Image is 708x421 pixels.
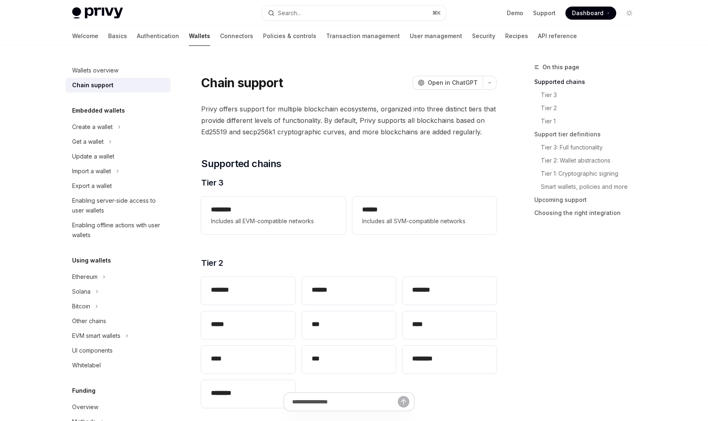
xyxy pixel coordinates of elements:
[66,400,170,414] a: Overview
[541,154,642,167] a: Tier 2: Wallet abstractions
[507,9,523,17] a: Demo
[505,26,528,46] a: Recipes
[66,343,170,358] a: UI components
[72,137,104,147] div: Get a wallet
[533,9,556,17] a: Support
[72,66,118,75] div: Wallets overview
[352,197,497,234] a: **** *Includes all SVM-compatible networks
[189,26,210,46] a: Wallets
[413,76,483,90] button: Open in ChatGPT
[534,128,642,141] a: Support tier definitions
[220,26,253,46] a: Connectors
[72,301,90,311] div: Bitcoin
[66,358,170,373] a: Whitelabel
[432,10,441,16] span: ⌘ K
[72,331,120,341] div: EVM smart wallets
[72,402,98,412] div: Overview
[534,75,642,88] a: Supported chains
[66,78,170,93] a: Chain support
[263,26,316,46] a: Policies & controls
[428,79,478,87] span: Open in ChatGPT
[565,7,616,20] a: Dashboard
[534,193,642,206] a: Upcoming support
[108,26,127,46] a: Basics
[72,166,111,176] div: Import a wallet
[72,152,114,161] div: Update a wallet
[410,26,462,46] a: User management
[201,257,223,269] span: Tier 2
[201,177,223,188] span: Tier 3
[72,256,111,265] h5: Using wallets
[201,103,497,138] span: Privy offers support for multiple blockchain ecosystems, organized into three distinct tiers that...
[472,26,495,46] a: Security
[72,80,113,90] div: Chain support
[541,115,642,128] a: Tier 1
[572,9,604,17] span: Dashboard
[72,386,95,396] h5: Funding
[541,102,642,115] a: Tier 2
[66,63,170,78] a: Wallets overview
[538,26,577,46] a: API reference
[623,7,636,20] button: Toggle dark mode
[541,180,642,193] a: Smart wallets, policies and more
[542,62,579,72] span: On this page
[541,141,642,154] a: Tier 3: Full functionality
[72,122,113,132] div: Create a wallet
[262,6,446,20] button: Search...⌘K
[72,26,98,46] a: Welcome
[326,26,400,46] a: Transaction management
[534,206,642,220] a: Choosing the right integration
[362,216,487,226] span: Includes all SVM-compatible networks
[72,7,123,19] img: light logo
[72,106,125,115] h5: Embedded wallets
[541,167,642,180] a: Tier 1: Cryptographic signing
[72,287,91,297] div: Solana
[72,360,101,370] div: Whitelabel
[72,181,112,191] div: Export a wallet
[137,26,179,46] a: Authentication
[541,88,642,102] a: Tier 3
[66,149,170,164] a: Update a wallet
[72,272,98,282] div: Ethereum
[201,157,281,170] span: Supported chains
[66,193,170,218] a: Enabling server-side access to user wallets
[66,179,170,193] a: Export a wallet
[201,197,345,234] a: **** ***Includes all EVM-compatible networks
[66,314,170,328] a: Other chains
[398,396,409,407] button: Send message
[66,218,170,242] a: Enabling offline actions with user wallets
[72,316,106,326] div: Other chains
[72,196,166,215] div: Enabling server-side access to user wallets
[211,216,336,226] span: Includes all EVM-compatible networks
[201,75,283,90] h1: Chain support
[72,346,113,355] div: UI components
[278,8,301,18] div: Search...
[72,220,166,240] div: Enabling offline actions with user wallets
